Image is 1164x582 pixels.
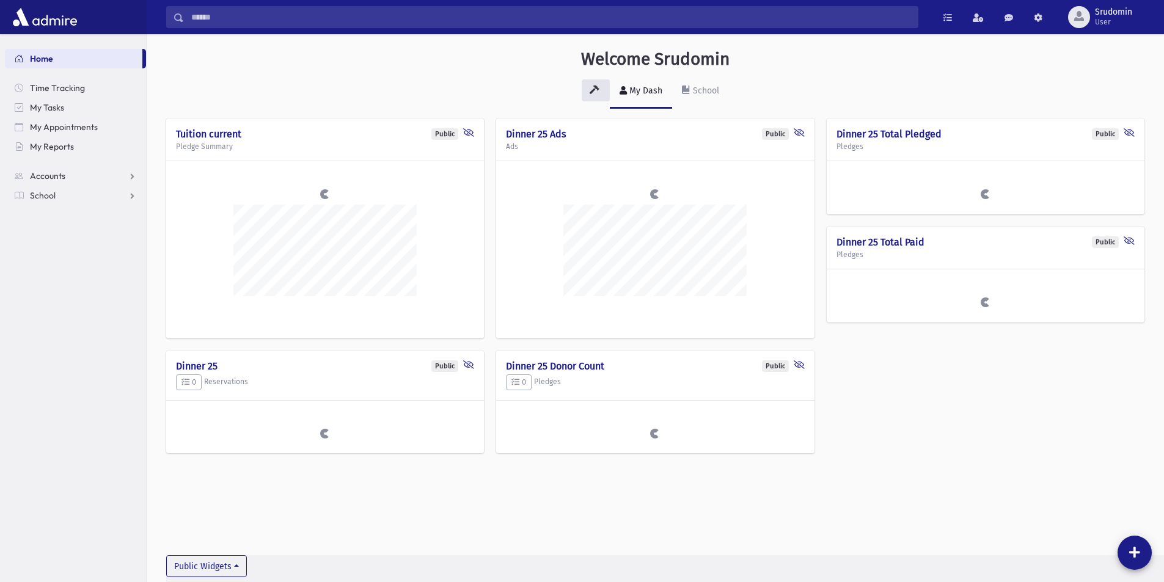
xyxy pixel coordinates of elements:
h4: Dinner 25 Ads [506,128,804,140]
div: Public [762,360,789,372]
div: Public [1092,128,1119,140]
a: My Appointments [5,117,146,137]
span: My Appointments [30,122,98,133]
span: 0 [181,377,196,387]
span: Time Tracking [30,82,85,93]
a: Accounts [5,166,146,186]
span: My Reports [30,141,74,152]
h5: Pledges [506,374,804,390]
input: Search [184,6,918,28]
h5: Reservations [176,374,474,390]
img: AdmirePro [10,5,80,29]
h5: Pledges [836,250,1135,259]
span: Home [30,53,53,64]
button: 0 [176,374,202,390]
a: My Tasks [5,98,146,117]
h4: Dinner 25 [176,360,474,372]
a: My Dash [610,75,672,109]
span: School [30,190,56,201]
h5: Pledges [836,142,1135,151]
span: Accounts [30,170,65,181]
span: User [1095,17,1132,27]
h5: Ads [506,142,804,151]
h4: Dinner 25 Total Paid [836,236,1135,248]
span: My Tasks [30,102,64,113]
div: Public [762,128,789,140]
span: Srudomin [1095,7,1132,17]
h5: Pledge Summary [176,142,474,151]
div: School [690,85,719,96]
button: Public Widgets [166,555,247,577]
span: 0 [511,377,526,387]
h4: Dinner 25 Total Pledged [836,128,1135,140]
a: My Reports [5,137,146,156]
div: Public [1092,236,1119,248]
a: School [672,75,729,109]
h4: Tuition current [176,128,474,140]
a: Time Tracking [5,78,146,98]
button: 0 [506,374,532,390]
h3: Welcome Srudomin [581,49,730,70]
h4: Dinner 25 Donor Count [506,360,804,372]
div: Public [431,128,458,140]
div: My Dash [627,85,662,96]
a: Home [5,49,142,68]
div: Public [431,360,458,372]
a: School [5,186,146,205]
